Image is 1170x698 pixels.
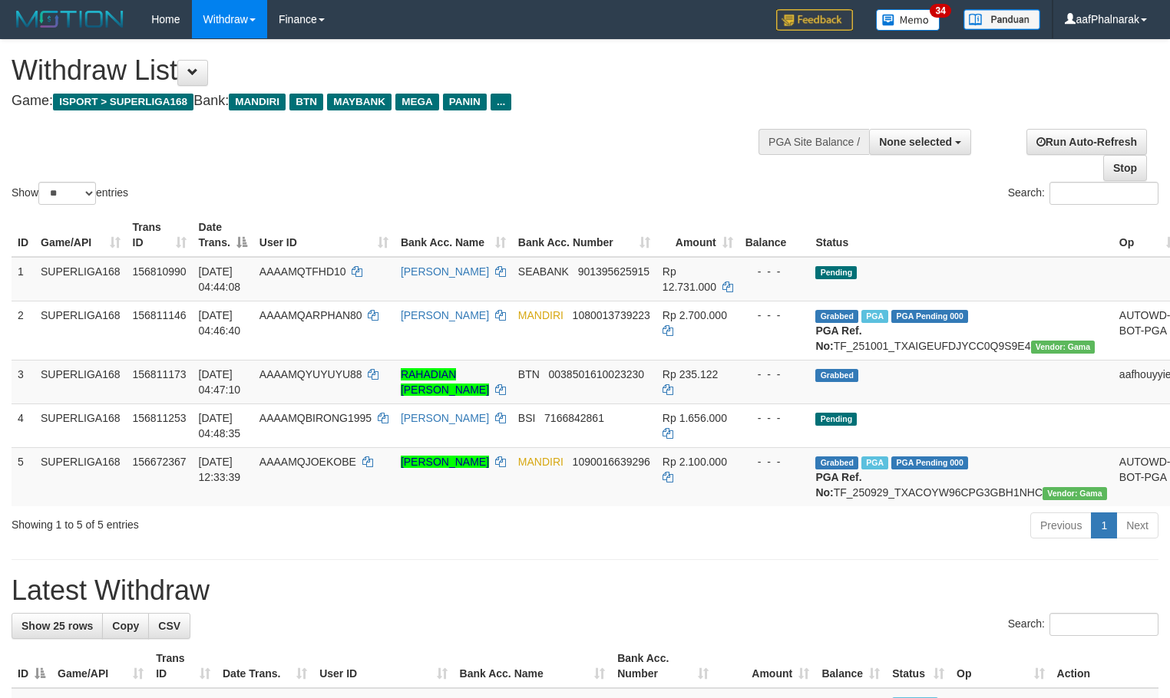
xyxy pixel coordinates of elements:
span: AAAAMQYUYUYU88 [259,368,362,380]
th: Date Trans.: activate to sort column descending [193,213,253,257]
img: MOTION_logo.png [12,8,128,31]
span: 156811173 [133,368,187,380]
div: - - - [745,410,804,426]
a: [PERSON_NAME] [401,456,489,468]
td: SUPERLIGA168 [35,257,127,301]
span: PGA Pending [891,310,968,323]
span: Marked by aafsengchandara [861,456,888,469]
b: PGA Ref. No: [815,324,861,352]
span: MAYBANK [327,94,392,110]
td: SUPERLIGA168 [35,360,127,403]
span: 156811253 [133,412,187,424]
span: [DATE] 04:46:40 [199,309,241,337]
span: Rp 2.100.000 [663,456,727,468]
span: ... [491,94,511,110]
a: CSV [148,613,190,639]
th: ID [12,213,35,257]
th: Bank Acc. Name: activate to sort column ascending [454,644,612,688]
th: Date Trans.: activate to sort column ascending [216,644,313,688]
span: [DATE] 04:47:10 [199,368,241,396]
td: 2 [12,301,35,360]
th: Balance: activate to sort column ascending [815,644,886,688]
td: TF_250929_TXACOYW96CPG3GBH1NHC [809,447,1112,506]
span: Vendor URL: https://trx31.1velocity.biz [1031,341,1096,354]
span: Grabbed [815,456,858,469]
th: Bank Acc. Name: activate to sort column ascending [395,213,512,257]
span: Rp 12.731.000 [663,265,716,293]
span: Rp 235.122 [663,368,718,380]
a: Next [1116,512,1158,538]
th: Amount: activate to sort column ascending [715,644,815,688]
span: BTN [289,94,323,110]
span: MANDIRI [518,456,564,468]
td: 1 [12,257,35,301]
a: Stop [1103,155,1147,181]
span: SEABANK [518,265,569,278]
a: Run Auto-Refresh [1026,129,1147,155]
select: Showentries [38,182,96,205]
span: Marked by aafchoeunmanni [861,310,888,323]
span: Grabbed [815,310,858,323]
span: [DATE] 04:48:35 [199,412,241,440]
img: Button%20Memo.svg [876,9,940,31]
b: PGA Ref. No: [815,471,861,499]
h1: Latest Withdraw [12,575,1158,606]
span: AAAAMQARPHAN80 [259,309,362,321]
span: Pending [815,413,857,426]
a: 1 [1091,512,1117,538]
span: CSV [158,620,180,632]
td: 3 [12,360,35,403]
span: BTN [518,368,540,380]
span: Show 25 rows [21,620,93,632]
span: Copy 7166842861 to clipboard [544,412,604,424]
th: User ID: activate to sort column ascending [313,644,453,688]
div: - - - [745,264,804,279]
span: Rp 1.656.000 [663,412,727,424]
a: [PERSON_NAME] [401,265,489,278]
a: Copy [102,613,149,639]
span: None selected [879,136,952,148]
span: [DATE] 04:44:08 [199,265,241,293]
h4: Game: Bank: [12,94,765,109]
td: SUPERLIGA168 [35,447,127,506]
a: Previous [1030,512,1092,538]
td: 4 [12,403,35,447]
label: Show entries [12,182,128,205]
div: - - - [745,367,804,382]
th: Game/API: activate to sort column ascending [35,213,127,257]
span: 156672367 [133,456,187,468]
th: Amount: activate to sort column ascending [656,213,739,257]
span: ISPORT > SUPERLIGA168 [53,94,193,110]
input: Search: [1049,182,1158,205]
td: SUPERLIGA168 [35,403,127,447]
span: Copy [112,620,139,632]
img: Feedback.jpg [776,9,853,31]
div: - - - [745,454,804,469]
div: Showing 1 to 5 of 5 entries [12,511,476,532]
th: Balance [739,213,810,257]
span: Rp 2.700.000 [663,309,727,321]
button: None selected [869,129,971,155]
span: Pending [815,266,857,279]
th: Bank Acc. Number: activate to sort column ascending [512,213,656,257]
div: - - - [745,308,804,323]
th: Op: activate to sort column ascending [950,644,1050,688]
th: Action [1051,644,1158,688]
td: 5 [12,447,35,506]
img: panduan.png [963,9,1040,30]
th: Status: activate to sort column ascending [886,644,950,688]
span: Copy 1080013739223 to clipboard [573,309,650,321]
span: Copy 1090016639296 to clipboard [573,456,650,468]
th: ID: activate to sort column descending [12,644,51,688]
span: PGA Pending [891,456,968,469]
td: SUPERLIGA168 [35,301,127,360]
span: AAAAMQTFHD10 [259,265,346,278]
span: Copy 0038501610023230 to clipboard [548,368,644,380]
span: AAAAMQBIRONG1995 [259,412,372,424]
a: [PERSON_NAME] [401,309,489,321]
span: PANIN [443,94,487,110]
input: Search: [1049,613,1158,636]
a: RAHADIAN [PERSON_NAME] [401,368,489,396]
a: Show 25 rows [12,613,103,639]
span: Grabbed [815,369,858,382]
